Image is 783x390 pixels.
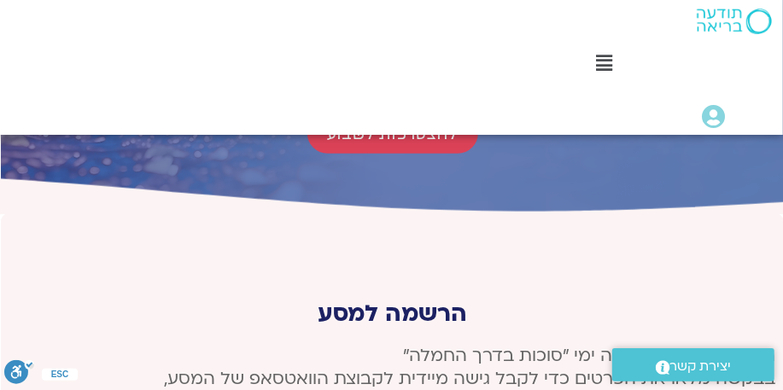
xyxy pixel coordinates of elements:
[164,367,775,390] span: בבקשה מלאו את הפרטים כדי לקבל גישה מיידית לקבוצת הוואטסאפ של המסע,
[612,348,774,381] a: יצירת קשר
[328,124,458,143] span: להצטרפות לשבוע
[9,300,775,327] p: הרשמה למסע
[697,9,772,34] img: תודעה בריאה
[670,355,732,378] span: יצירת קשר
